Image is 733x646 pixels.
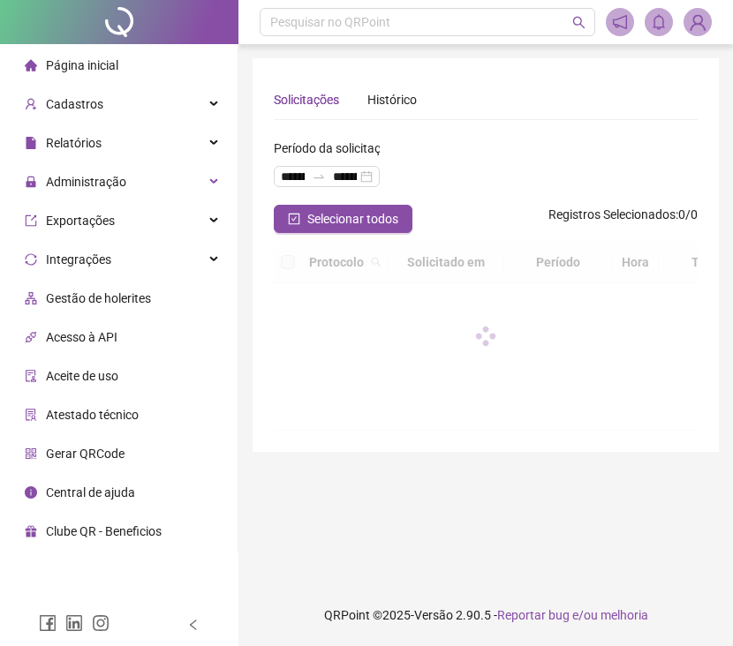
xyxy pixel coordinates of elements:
[312,169,326,184] span: to
[651,14,667,30] span: bell
[274,205,412,233] button: Selecionar todos
[572,16,586,29] span: search
[187,619,200,631] span: left
[25,98,37,110] span: user-add
[46,291,151,305] span: Gestão de holerites
[25,253,37,266] span: sync
[25,176,37,188] span: lock
[312,169,326,184] span: swap-right
[46,214,115,228] span: Exportações
[25,447,37,460] span: qrcode
[367,90,417,109] div: Histórico
[25,486,37,499] span: info-circle
[92,614,110,632] span: instagram
[307,209,398,229] span: Selecionar todos
[46,447,125,461] span: Gerar QRCode
[25,331,37,343] span: api
[238,584,733,646] footer: QRPoint © 2025 - 2.90.5 -
[46,252,111,267] span: Integrações
[46,408,139,422] span: Atestado técnico
[46,58,118,72] span: Página inicial
[25,292,37,304] span: apartment
[25,59,37,71] span: home
[46,485,135,500] span: Central de ajuda
[497,608,648,622] span: Reportar bug e/ou melhoria
[65,614,83,632] span: linkedin
[25,214,37,227] span: export
[46,524,162,538] span: Clube QR - Beneficios
[25,525,37,537] span: gift
[25,370,37,382] span: audit
[684,9,711,35] img: 2409
[46,369,118,383] span: Aceite de uso
[274,134,380,162] label: Período da solicitação
[612,14,628,30] span: notification
[25,409,37,421] span: solution
[548,207,676,222] span: Registros Selecionados
[25,137,37,149] span: file
[39,614,57,632] span: facebook
[46,330,117,344] span: Acesso à API
[46,97,103,111] span: Cadastros
[548,205,698,233] span: : 0 / 0
[288,213,300,225] span: check-square
[46,175,126,189] span: Administração
[274,90,339,109] div: Solicitações
[46,136,102,150] span: Relatórios
[414,608,453,622] span: Versão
